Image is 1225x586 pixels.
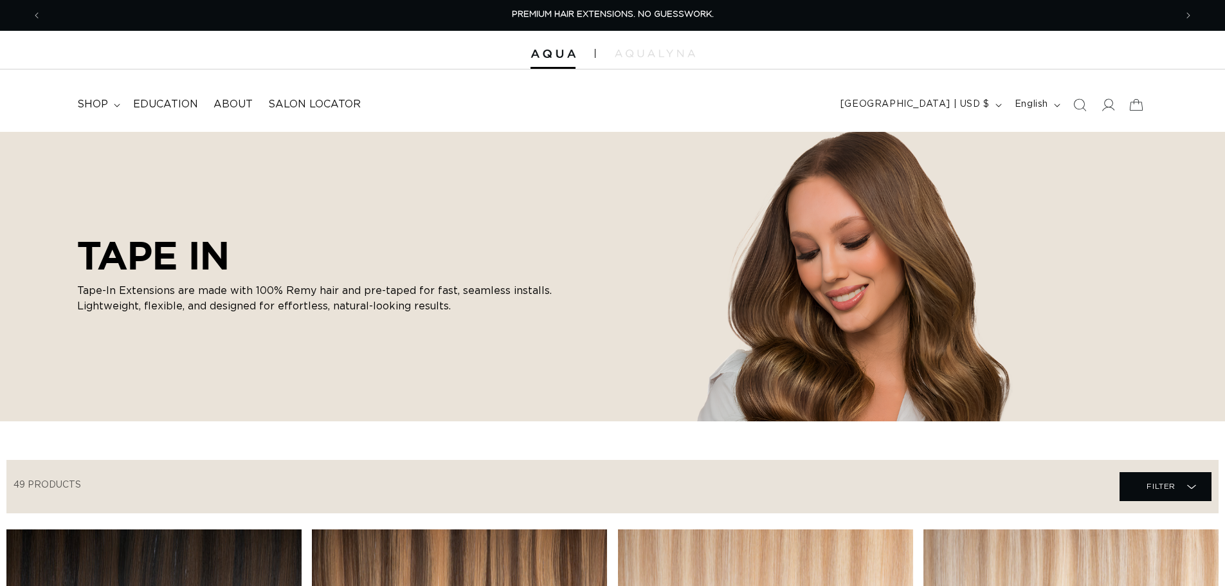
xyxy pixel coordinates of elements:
button: [GEOGRAPHIC_DATA] | USD $ [833,93,1007,117]
span: [GEOGRAPHIC_DATA] | USD $ [840,98,990,111]
span: Filter [1147,474,1175,499]
img: aqualyna.com [615,50,695,57]
summary: shop [69,90,125,119]
span: English [1015,98,1048,111]
h2: TAPE IN [77,233,566,278]
span: PREMIUM HAIR EXTENSIONS. NO GUESSWORK. [512,10,714,19]
p: Tape-In Extensions are made with 100% Remy hair and pre-taped for fast, seamless installs. Lightw... [77,283,566,314]
span: Education [133,98,198,111]
button: Next announcement [1174,3,1202,28]
a: Education [125,90,206,119]
span: shop [77,98,108,111]
a: Salon Locator [260,90,368,119]
button: Previous announcement [23,3,51,28]
a: About [206,90,260,119]
span: About [213,98,253,111]
span: 49 products [14,481,81,490]
img: Aqua Hair Extensions [531,50,576,59]
summary: Search [1066,91,1094,119]
span: Salon Locator [268,98,361,111]
summary: Filter [1120,472,1211,501]
button: English [1007,93,1066,117]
